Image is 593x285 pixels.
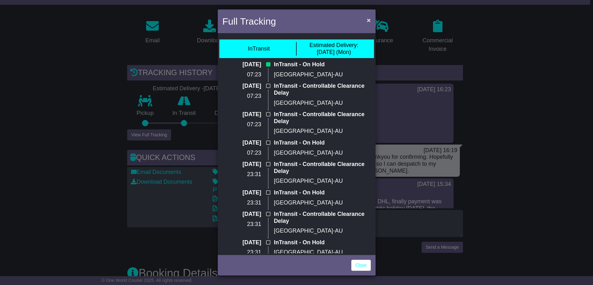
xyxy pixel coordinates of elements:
[222,61,261,68] p: [DATE]
[222,161,261,168] p: [DATE]
[222,199,261,206] p: 23:31
[274,150,371,157] p: [GEOGRAPHIC_DATA]-AU
[309,42,358,56] div: [DATE] (Mon)
[274,83,371,96] p: InTransit - Controllable Clearance Delay
[364,14,374,27] button: Close
[274,199,371,206] p: [GEOGRAPHIC_DATA]-AU
[222,150,261,157] p: 07:23
[222,14,276,28] h4: Full Tracking
[222,249,261,256] p: 23:31
[274,100,371,107] p: [GEOGRAPHIC_DATA]-AU
[222,211,261,218] p: [DATE]
[367,16,371,24] span: ×
[222,93,261,100] p: 07:23
[351,260,371,271] a: Close
[274,239,371,246] p: InTransit - On Hold
[222,111,261,118] p: [DATE]
[222,239,261,246] p: [DATE]
[274,140,371,146] p: InTransit - On Hold
[222,189,261,196] p: [DATE]
[222,221,261,228] p: 23:31
[274,128,371,135] p: [GEOGRAPHIC_DATA]-AU
[274,178,371,185] p: [GEOGRAPHIC_DATA]-AU
[222,140,261,146] p: [DATE]
[274,211,371,224] p: InTransit - Controllable Clearance Delay
[274,189,371,196] p: InTransit - On Hold
[222,121,261,128] p: 07:23
[222,171,261,178] p: 23:31
[248,45,270,52] div: InTransit
[309,42,358,48] span: Estimated Delivery:
[222,71,261,78] p: 07:23
[274,61,371,68] p: InTransit - On Hold
[274,71,371,78] p: [GEOGRAPHIC_DATA]-AU
[274,161,371,175] p: InTransit - Controllable Clearance Delay
[274,228,371,235] p: [GEOGRAPHIC_DATA]-AU
[222,83,261,90] p: [DATE]
[274,111,371,125] p: InTransit - Controllable Clearance Delay
[274,249,371,256] p: [GEOGRAPHIC_DATA]-AU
